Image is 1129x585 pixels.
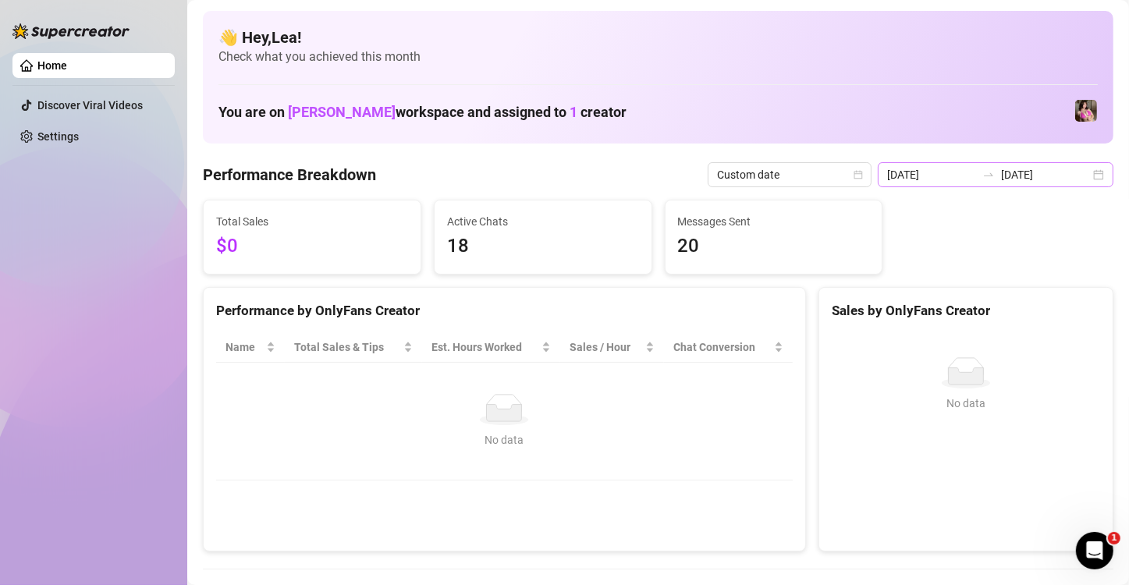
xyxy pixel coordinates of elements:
[673,339,770,356] span: Chat Conversion
[854,170,863,179] span: calendar
[225,339,263,356] span: Name
[664,332,792,363] th: Chat Conversion
[218,48,1098,66] span: Check what you achieved this month
[288,104,396,120] span: [PERSON_NAME]
[216,332,285,363] th: Name
[447,232,639,261] span: 18
[678,232,870,261] span: 20
[838,395,1094,412] div: No data
[678,213,870,230] span: Messages Sent
[447,213,639,230] span: Active Chats
[982,168,995,181] span: to
[1108,532,1120,544] span: 1
[216,232,408,261] span: $0
[1076,532,1113,569] iframe: Intercom live chat
[570,339,643,356] span: Sales / Hour
[216,213,408,230] span: Total Sales
[37,130,79,143] a: Settings
[1075,100,1097,122] img: Nanner
[570,104,577,120] span: 1
[203,164,376,186] h4: Performance Breakdown
[1001,166,1090,183] input: End date
[216,300,793,321] div: Performance by OnlyFans Creator
[285,332,422,363] th: Total Sales & Tips
[832,300,1100,321] div: Sales by OnlyFans Creator
[37,59,67,72] a: Home
[218,104,627,121] h1: You are on workspace and assigned to creator
[887,166,976,183] input: Start date
[560,332,665,363] th: Sales / Hour
[431,339,538,356] div: Est. Hours Worked
[12,23,130,39] img: logo-BBDzfeDw.svg
[717,163,862,186] span: Custom date
[37,99,143,112] a: Discover Viral Videos
[232,431,777,448] div: No data
[982,168,995,181] span: swap-right
[294,339,400,356] span: Total Sales & Tips
[218,27,1098,48] h4: 👋 Hey, Lea !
